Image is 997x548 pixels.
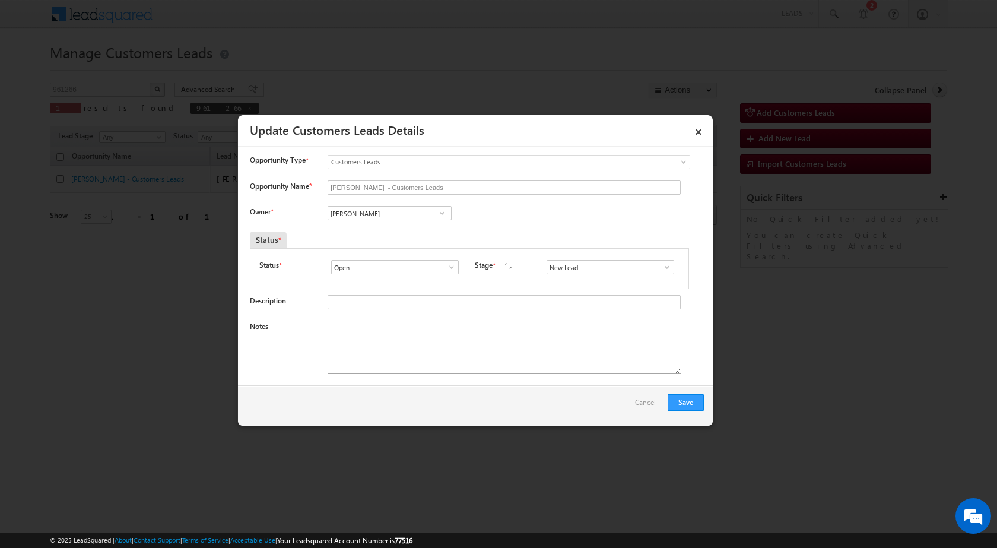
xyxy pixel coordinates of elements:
[547,260,674,274] input: Type to Search
[250,207,273,216] label: Owner
[475,260,493,271] label: Stage
[250,296,286,305] label: Description
[134,536,180,544] a: Contact Support
[635,394,662,417] a: Cancel
[250,322,268,331] label: Notes
[441,261,456,273] a: Show All Items
[668,394,704,411] button: Save
[161,366,215,382] em: Start Chat
[250,121,424,138] a: Update Customers Leads Details
[328,155,690,169] a: Customers Leads
[20,62,50,78] img: d_60004797649_company_0_60004797649
[62,62,199,78] div: Chat with us now
[250,182,312,191] label: Opportunity Name
[328,206,452,220] input: Type to Search
[434,207,449,219] a: Show All Items
[15,110,217,356] textarea: Type your message and hit 'Enter'
[395,536,412,545] span: 77516
[50,535,412,546] span: © 2025 LeadSquared | | | | |
[195,6,223,34] div: Minimize live chat window
[688,119,709,140] a: ×
[656,261,671,273] a: Show All Items
[331,260,459,274] input: Type to Search
[250,232,287,248] div: Status
[182,536,228,544] a: Terms of Service
[277,536,412,545] span: Your Leadsquared Account Number is
[328,157,642,167] span: Customers Leads
[259,260,279,271] label: Status
[250,155,306,166] span: Opportunity Type
[230,536,275,544] a: Acceptable Use
[115,536,132,544] a: About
